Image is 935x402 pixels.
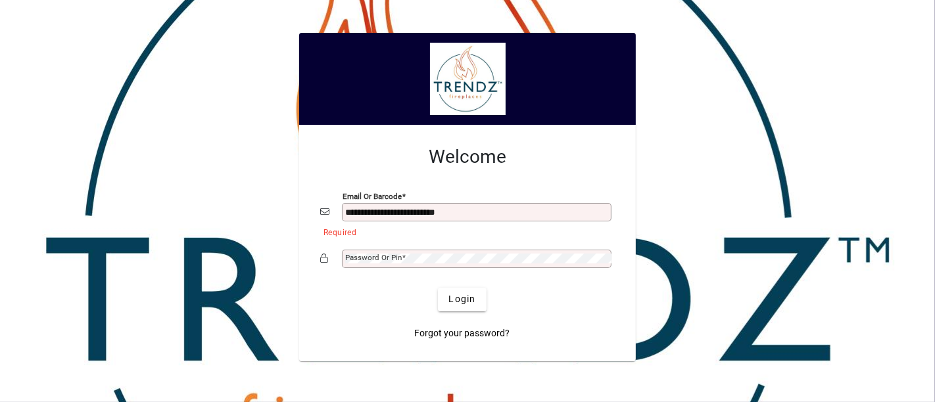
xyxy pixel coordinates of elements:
a: Forgot your password? [410,322,515,346]
mat-label: Password or Pin [345,253,402,262]
mat-error: Required [324,225,604,238]
button: Login [438,288,486,311]
mat-label: Email or Barcode [343,191,402,200]
span: Forgot your password? [415,326,510,340]
span: Login [448,292,475,306]
h2: Welcome [320,146,615,168]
